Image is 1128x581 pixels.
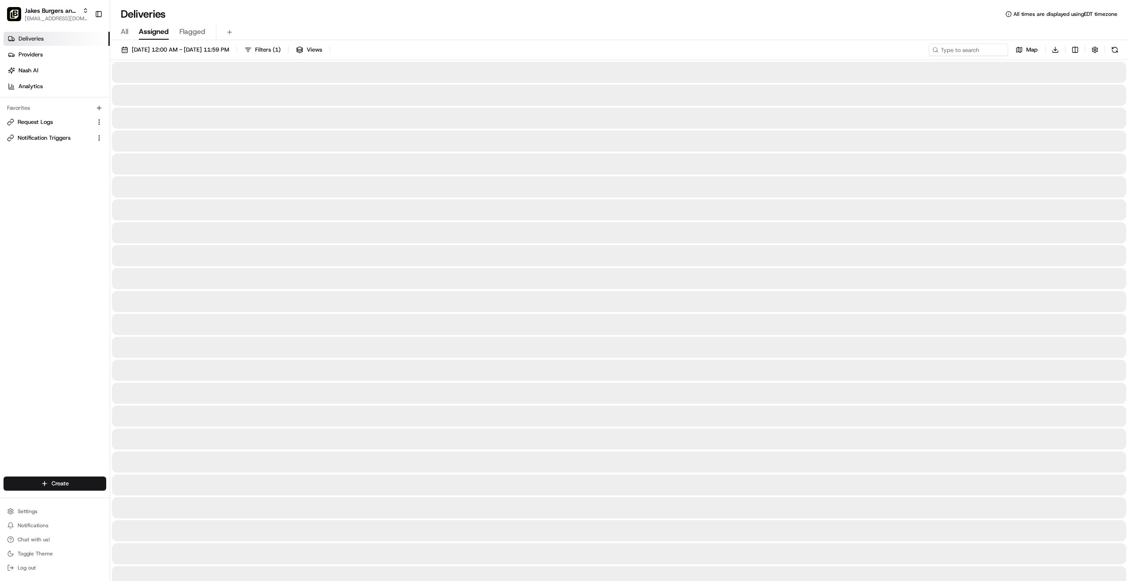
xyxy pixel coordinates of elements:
span: Chat with us! [18,536,50,543]
h1: Deliveries [121,7,166,21]
button: Request Logs [4,115,106,129]
span: ( 1 ) [273,46,281,54]
span: All [121,26,128,37]
button: Notifications [4,519,106,532]
span: Nash AI [19,67,38,74]
span: Deliveries [19,35,44,43]
span: [DATE] 12:00 AM - [DATE] 11:59 PM [132,46,229,54]
button: [DATE] 12:00 AM - [DATE] 11:59 PM [117,44,233,56]
input: Type to search [929,44,1008,56]
button: Jakes Burgers and Beers ([PERSON_NAME]) [25,6,79,15]
span: Create [52,480,69,488]
a: Notification Triggers [7,134,92,142]
button: Settings [4,505,106,518]
span: Providers [19,51,43,59]
span: Notifications [18,522,48,529]
button: Refresh [1109,44,1121,56]
span: Map [1026,46,1038,54]
span: Flagged [179,26,205,37]
button: Map [1012,44,1042,56]
a: Providers [4,48,110,62]
span: Filters [255,46,281,54]
span: Log out [18,564,36,571]
button: Log out [4,562,106,574]
span: Analytics [19,82,43,90]
span: Toggle Theme [18,550,53,557]
span: Settings [18,508,37,515]
button: [EMAIL_ADDRESS][DOMAIN_NAME] [25,15,89,22]
img: Jakes Burgers and Beers (Marsh Lane) [7,7,21,21]
button: Create [4,477,106,491]
span: Assigned [139,26,169,37]
a: Analytics [4,79,110,93]
a: Request Logs [7,118,92,126]
button: Filters(1) [241,44,285,56]
span: All times are displayed using EDT timezone [1013,11,1117,18]
span: Request Logs [18,118,53,126]
div: Favorites [4,101,106,115]
button: Views [292,44,326,56]
button: Chat with us! [4,533,106,546]
span: Views [307,46,322,54]
button: Toggle Theme [4,547,106,560]
a: Deliveries [4,32,110,46]
button: Jakes Burgers and Beers (Marsh Lane)Jakes Burgers and Beers ([PERSON_NAME])[EMAIL_ADDRESS][DOMAIN... [4,4,91,25]
a: Nash AI [4,63,110,78]
button: Notification Triggers [4,131,106,145]
span: Notification Triggers [18,134,70,142]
